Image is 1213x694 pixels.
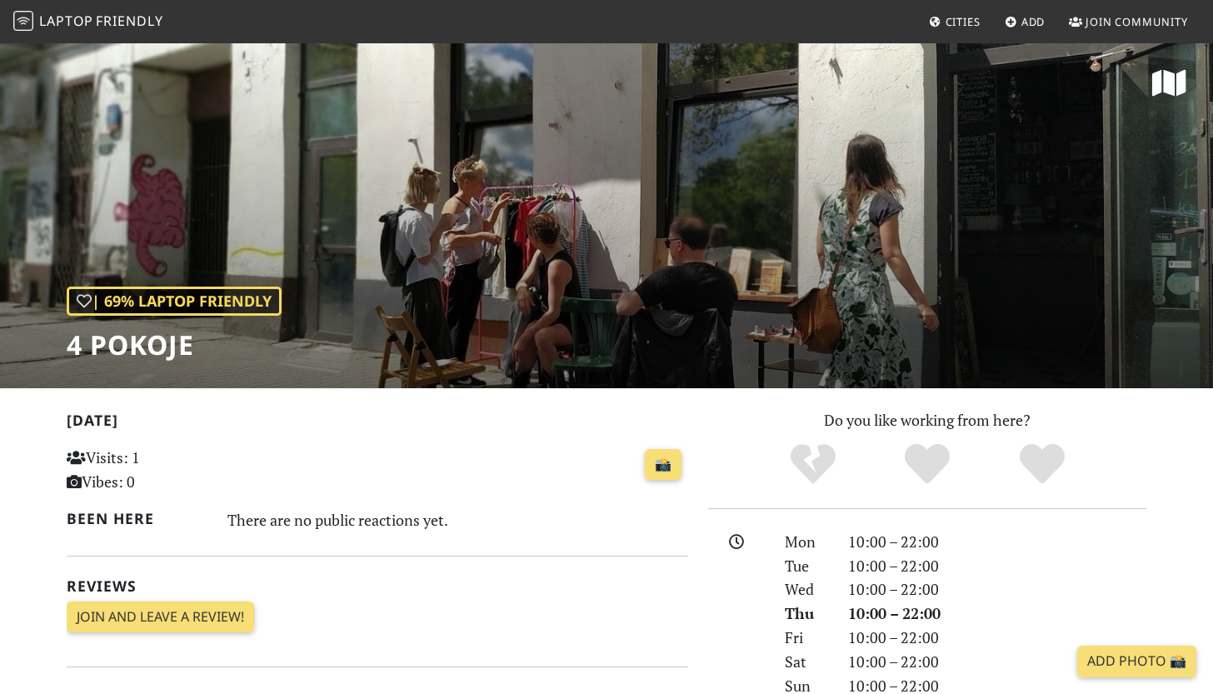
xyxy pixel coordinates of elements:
[775,602,838,626] div: Thu
[67,412,688,436] h2: [DATE]
[67,446,261,494] p: Visits: 1 Vibes: 0
[67,329,282,361] h1: 4 Pokoje
[1021,14,1046,29] span: Add
[775,554,838,578] div: Tue
[1062,7,1195,37] a: Join Community
[838,530,1156,554] div: 10:00 – 22:00
[998,7,1052,37] a: Add
[838,626,1156,650] div: 10:00 – 22:00
[870,442,985,487] div: Yes
[67,510,207,527] h2: Been here
[67,602,254,633] a: Join and leave a review!
[96,12,162,30] span: Friendly
[1086,14,1188,29] span: Join Community
[985,442,1100,487] div: Definitely!
[645,449,681,481] a: 📸
[708,408,1146,432] p: Do you like working from here?
[922,7,987,37] a: Cities
[13,7,163,37] a: LaptopFriendly LaptopFriendly
[775,650,838,674] div: Sat
[756,442,871,487] div: No
[39,12,93,30] span: Laptop
[838,650,1156,674] div: 10:00 – 22:00
[67,287,282,316] div: | 69% Laptop Friendly
[775,626,838,650] div: Fri
[775,530,838,554] div: Mon
[1077,646,1196,677] a: Add Photo 📸
[227,507,689,533] div: There are no public reactions yet.
[946,14,981,29] span: Cities
[13,11,33,31] img: LaptopFriendly
[775,577,838,602] div: Wed
[838,577,1156,602] div: 10:00 – 22:00
[838,602,1156,626] div: 10:00 – 22:00
[67,577,688,595] h2: Reviews
[838,554,1156,578] div: 10:00 – 22:00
